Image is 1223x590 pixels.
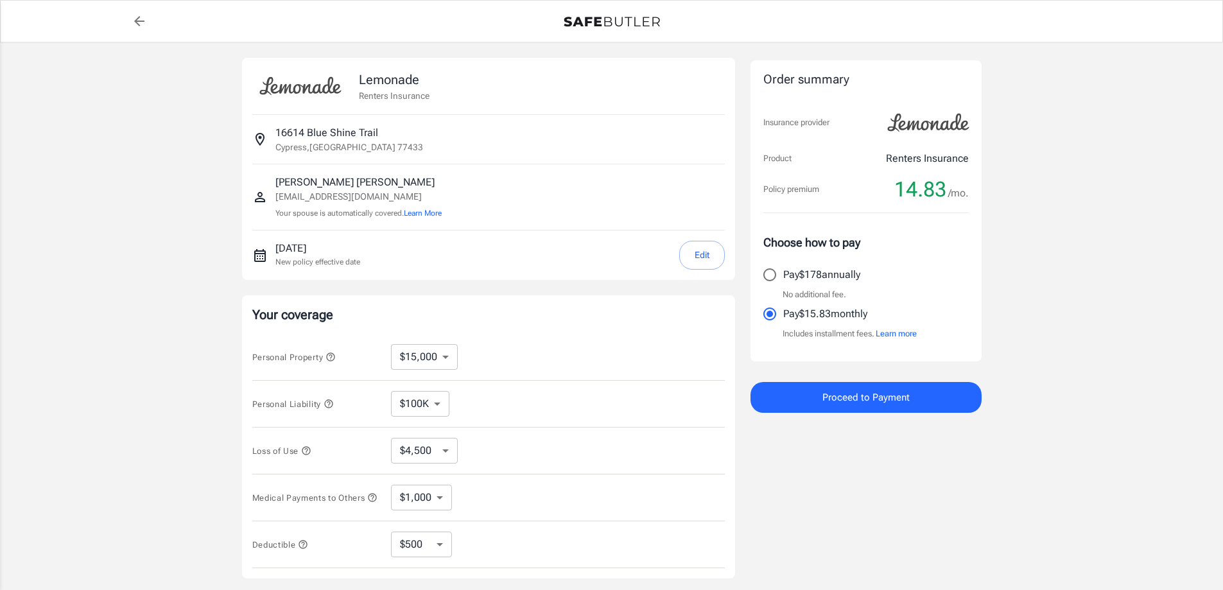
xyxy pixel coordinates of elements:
p: 16614 Blue Shine Trail [275,125,378,141]
img: Lemonade [880,105,976,141]
button: Learn More [404,207,442,219]
p: Includes installment fees. [783,327,917,340]
span: Personal Property [252,352,336,362]
p: Pay $15.83 monthly [783,306,867,322]
p: No additional fee. [783,288,846,301]
button: Personal Liability [252,396,334,412]
p: Product [763,152,792,165]
p: Pay $178 annually [783,267,860,282]
button: Learn more [876,327,917,340]
p: Renters Insurance [359,89,429,102]
p: [PERSON_NAME] [PERSON_NAME] [275,175,442,190]
p: Policy premium [763,183,819,196]
p: Cypress , [GEOGRAPHIC_DATA] 77433 [275,141,423,153]
button: Personal Property [252,349,336,365]
span: Loss of Use [252,446,311,456]
p: [DATE] [275,241,360,256]
svg: New policy start date [252,248,268,263]
p: Choose how to pay [763,234,969,251]
span: Deductible [252,540,309,550]
span: Personal Liability [252,399,334,409]
p: Insurance provider [763,116,829,129]
svg: Insured person [252,189,268,205]
button: Medical Payments to Others [252,490,378,505]
span: Proceed to Payment [822,389,910,406]
p: New policy effective date [275,256,360,268]
svg: Insured address [252,132,268,147]
button: Loss of Use [252,443,311,458]
span: /mo. [948,184,969,202]
p: Your spouse is automatically covered. [275,207,442,220]
p: Lemonade [359,70,429,89]
button: Deductible [252,537,309,552]
img: Back to quotes [564,17,660,27]
span: Medical Payments to Others [252,493,378,503]
img: Lemonade [252,68,349,104]
p: Your coverage [252,306,725,324]
button: Edit [679,241,725,270]
span: 14.83 [894,177,946,202]
a: back to quotes [126,8,152,34]
div: Order summary [763,71,969,89]
p: [EMAIL_ADDRESS][DOMAIN_NAME] [275,190,442,204]
button: Proceed to Payment [750,382,982,413]
p: Renters Insurance [886,151,969,166]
